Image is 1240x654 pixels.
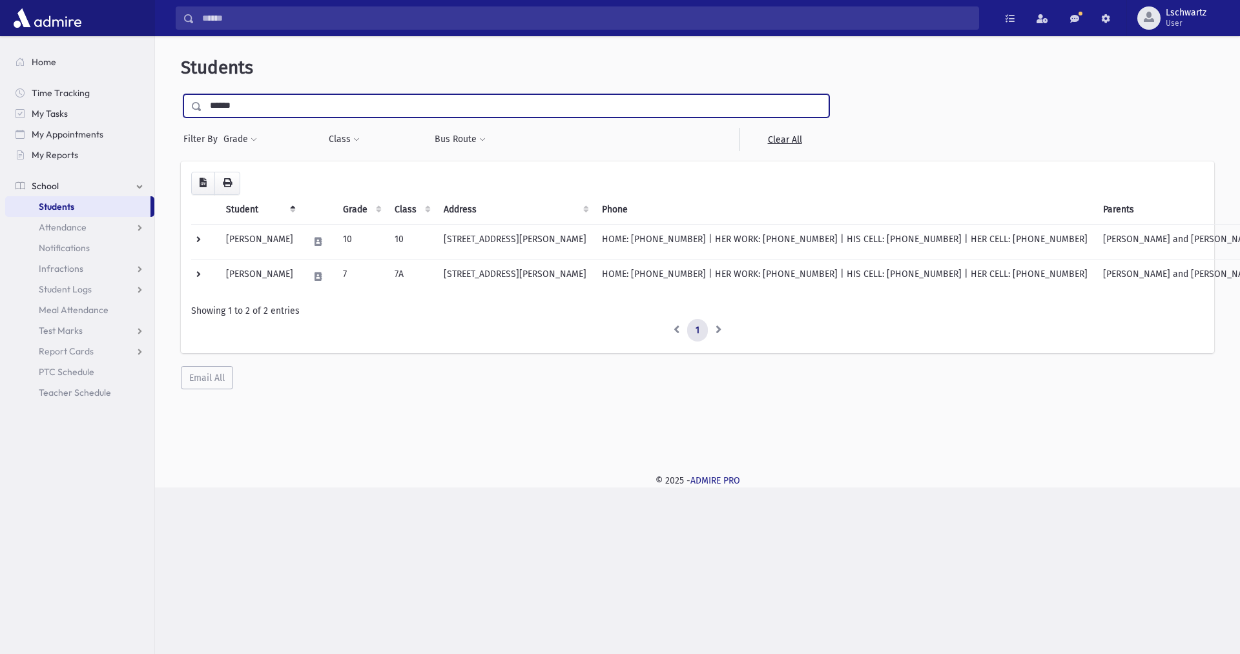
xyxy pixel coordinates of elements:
td: 10 [335,224,387,259]
td: 7 [335,259,387,294]
a: School [5,176,154,196]
a: Students [5,196,150,217]
div: Showing 1 to 2 of 2 entries [191,304,1204,318]
span: Attendance [39,221,87,233]
button: Email All [181,366,233,389]
input: Search [194,6,978,30]
span: Filter By [183,132,223,146]
a: Notifications [5,238,154,258]
button: Print [214,172,240,195]
td: 10 [387,224,436,259]
a: PTC Schedule [5,362,154,382]
th: Grade: activate to sort column ascending [335,195,387,225]
button: CSV [191,172,215,195]
span: PTC Schedule [39,366,94,378]
th: Class: activate to sort column ascending [387,195,436,225]
td: 7A [387,259,436,294]
span: Notifications [39,242,90,254]
span: Test Marks [39,325,83,336]
span: Students [181,57,253,78]
a: Home [5,52,154,72]
a: My Tasks [5,103,154,124]
th: Address: activate to sort column ascending [436,195,594,225]
button: Grade [223,128,258,151]
td: [STREET_ADDRESS][PERSON_NAME] [436,224,594,259]
button: Bus Route [434,128,486,151]
a: Clear All [739,128,829,151]
a: Report Cards [5,341,154,362]
span: Lschwartz [1166,8,1206,18]
span: My Appointments [32,128,103,140]
a: Infractions [5,258,154,279]
span: Student Logs [39,283,92,295]
div: © 2025 - [176,474,1219,487]
button: Class [328,128,360,151]
a: Attendance [5,217,154,238]
a: My Appointments [5,124,154,145]
span: My Tasks [32,108,68,119]
td: [STREET_ADDRESS][PERSON_NAME] [436,259,594,294]
span: Infractions [39,263,83,274]
span: Report Cards [39,345,94,357]
span: User [1166,18,1206,28]
th: Phone [594,195,1095,225]
a: Meal Attendance [5,300,154,320]
td: [PERSON_NAME] [218,259,301,294]
span: Home [32,56,56,68]
span: Time Tracking [32,87,90,99]
a: 1 [687,319,708,342]
a: My Reports [5,145,154,165]
a: Teacher Schedule [5,382,154,403]
a: Test Marks [5,320,154,341]
td: HOME: [PHONE_NUMBER] | HER WORK: [PHONE_NUMBER] | HIS CELL: [PHONE_NUMBER] | HER CELL: [PHONE_NUM... [594,224,1095,259]
a: ADMIRE PRO [690,475,740,486]
span: Students [39,201,74,212]
span: Teacher Schedule [39,387,111,398]
td: [PERSON_NAME] [218,224,301,259]
th: Student: activate to sort column descending [218,195,301,225]
img: AdmirePro [10,5,85,31]
span: My Reports [32,149,78,161]
td: HOME: [PHONE_NUMBER] | HER WORK: [PHONE_NUMBER] | HIS CELL: [PHONE_NUMBER] | HER CELL: [PHONE_NUM... [594,259,1095,294]
a: Student Logs [5,279,154,300]
span: Meal Attendance [39,304,108,316]
span: School [32,180,59,192]
a: Time Tracking [5,83,154,103]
